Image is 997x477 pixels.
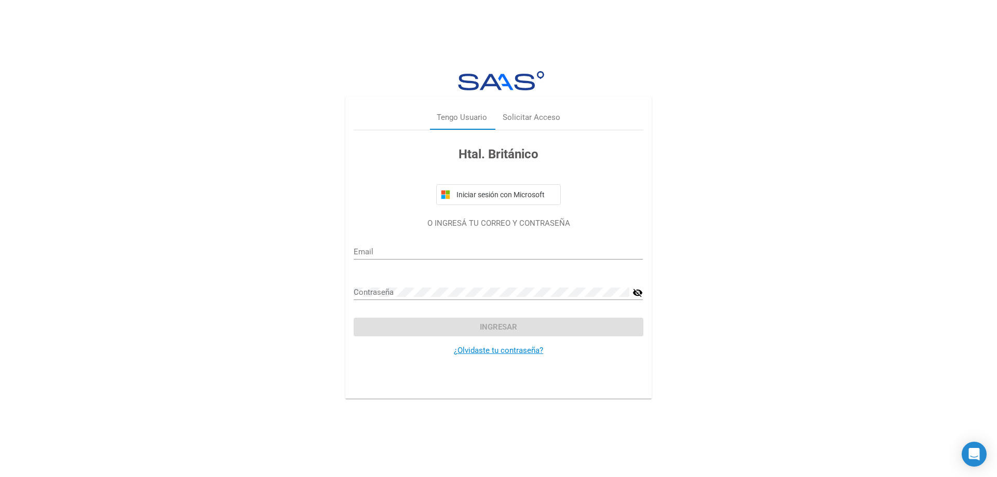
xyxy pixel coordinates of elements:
[503,112,560,124] div: Solicitar Acceso
[354,318,643,336] button: Ingresar
[437,112,487,124] div: Tengo Usuario
[436,184,561,205] button: Iniciar sesión con Microsoft
[454,346,543,355] a: ¿Olvidaste tu contraseña?
[354,217,643,229] p: O INGRESÁ TU CORREO Y CONTRASEÑA
[632,287,643,299] mat-icon: visibility_off
[454,190,556,199] span: Iniciar sesión con Microsoft
[480,322,517,332] span: Ingresar
[354,145,643,163] h3: Htal. Británico
[962,442,987,467] div: Open Intercom Messenger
